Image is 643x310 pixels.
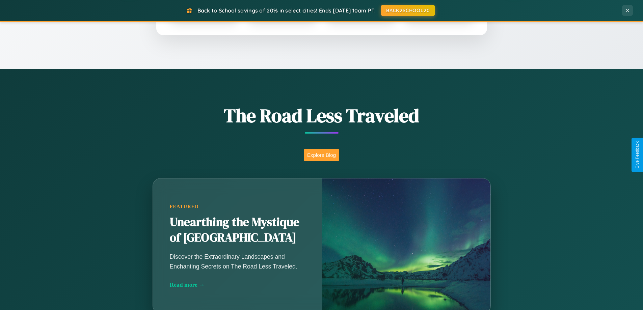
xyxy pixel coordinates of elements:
[170,204,305,209] div: Featured
[304,149,339,161] button: Explore Blog
[170,252,305,271] p: Discover the Extraordinary Landscapes and Enchanting Secrets on The Road Less Traveled.
[170,215,305,246] h2: Unearthing the Mystique of [GEOGRAPHIC_DATA]
[119,103,524,129] h1: The Road Less Traveled
[170,281,305,288] div: Read more →
[635,141,640,169] div: Give Feedback
[381,5,435,16] button: BACK2SCHOOL20
[197,7,376,14] span: Back to School savings of 20% in select cities! Ends [DATE] 10am PT.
